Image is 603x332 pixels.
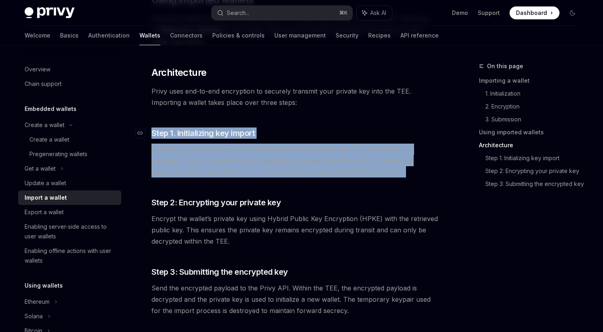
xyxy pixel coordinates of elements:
[25,281,63,290] h5: Using wallets
[151,144,442,177] span: In order to end-to-end encrypt an imported wallet directly to the TEE, an asymmetric encryption k...
[139,26,160,45] a: Wallets
[18,62,121,77] a: Overview
[170,26,203,45] a: Connectors
[151,86,442,108] span: Privy uses end-to-end encryption to securely transmit your private key into the TEE. Importing a ...
[151,282,442,316] span: Send the encrypted payload to the Privy API. Within the TEE, the encrypted payload is decrypted a...
[18,176,121,190] a: Update a wallet
[485,100,585,113] a: 2. Encryption
[135,127,151,139] a: Navigate to header
[25,297,50,307] div: Ethereum
[485,87,585,100] a: 1. Initialization
[479,74,585,87] a: Importing a wallet
[339,10,348,16] span: ⌘ K
[487,61,523,71] span: On this page
[400,26,439,45] a: API reference
[18,244,121,268] a: Enabling offline actions with user wallets
[25,164,56,173] div: Get a wallet
[368,26,391,45] a: Recipes
[227,8,249,18] div: Search...
[18,77,121,91] a: Chain support
[151,213,442,247] span: Encrypt the wallet’s private key using Hybrid Public Key Encryption (HPKE) with the retrieved pub...
[485,165,585,177] a: Step 2: Encrypting your private key
[25,178,66,188] div: Update a wallet
[485,177,585,190] a: Step 3: Submitting the encrypted key
[25,65,50,74] div: Overview
[25,193,67,203] div: Import a wallet
[151,127,255,139] span: Step 1. Initializing key import
[479,126,585,139] a: Using imported wallets
[211,6,352,20] button: Search...⌘K
[60,26,79,45] a: Basics
[510,6,559,19] a: Dashboard
[25,207,64,217] div: Export a wallet
[29,135,69,144] div: Create a wallet
[452,9,468,17] a: Demo
[336,26,358,45] a: Security
[25,222,116,241] div: Enabling server-side access to user wallets
[485,152,585,165] a: Step 1. Initializing key import
[25,120,64,130] div: Create a wallet
[151,197,281,208] span: Step 2: Encrypting your private key
[18,132,121,147] a: Create a wallet
[566,6,579,19] button: Toggle dark mode
[25,104,77,114] h5: Embedded wallets
[88,26,130,45] a: Authentication
[478,9,500,17] a: Support
[18,147,121,161] a: Pregenerating wallets
[356,6,392,20] button: Ask AI
[479,139,585,152] a: Architecture
[25,26,50,45] a: Welcome
[485,113,585,126] a: 3. Submission
[18,219,121,244] a: Enabling server-side access to user wallets
[212,26,265,45] a: Policies & controls
[274,26,326,45] a: User management
[25,311,43,321] div: Solana
[18,190,121,205] a: Import a wallet
[370,9,386,17] span: Ask AI
[29,149,87,159] div: Pregenerating wallets
[25,246,116,265] div: Enabling offline actions with user wallets
[25,79,62,89] div: Chain support
[516,9,547,17] span: Dashboard
[151,266,288,278] span: Step 3: Submitting the encrypted key
[18,205,121,219] a: Export a wallet
[25,7,75,19] img: dark logo
[151,66,207,79] span: Architecture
